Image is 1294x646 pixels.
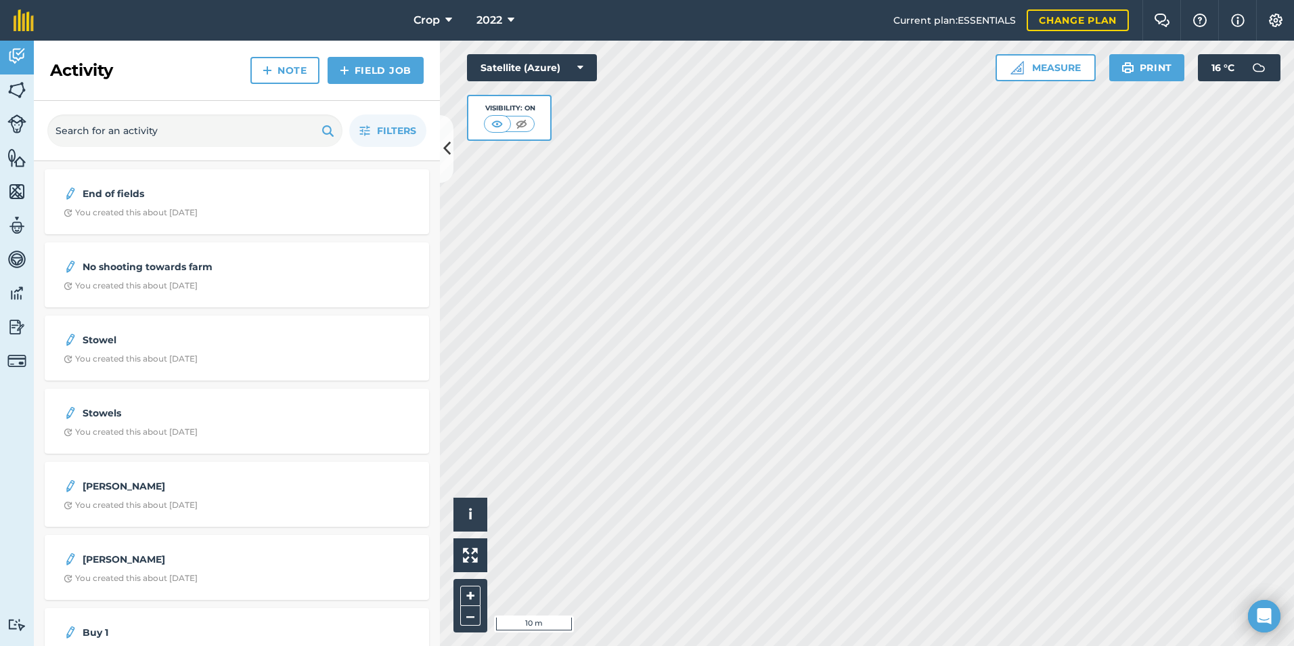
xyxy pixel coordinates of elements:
img: Four arrows, one pointing top left, one top right, one bottom right and the last bottom left [463,548,478,563]
a: StowelsClock with arrow pointing clockwiseYou created this about [DATE] [53,397,421,446]
strong: [PERSON_NAME] [83,552,297,567]
span: 16 ° C [1211,54,1234,81]
strong: End of fields [83,186,297,201]
img: svg+xml;base64,PHN2ZyB4bWxucz0iaHR0cDovL3d3dy53My5vcmcvMjAwMC9zdmciIHdpZHRoPSIxNyIgaGVpZ2h0PSIxNy... [1231,12,1245,28]
img: Ruler icon [1010,61,1024,74]
strong: Stowel [83,332,297,347]
img: svg+xml;base64,PD94bWwgdmVyc2lvbj0iMS4wIiBlbmNvZGluZz0idXRmLTgiPz4KPCEtLSBHZW5lcmF0b3I6IEFkb2JlIE... [7,46,26,66]
img: Clock with arrow pointing clockwise [64,355,72,364]
img: svg+xml;base64,PHN2ZyB4bWxucz0iaHR0cDovL3d3dy53My5vcmcvMjAwMC9zdmciIHdpZHRoPSIxOSIgaGVpZ2h0PSIyNC... [321,123,334,139]
span: Current plan : ESSENTIALS [893,13,1016,28]
a: Change plan [1027,9,1129,31]
img: svg+xml;base64,PD94bWwgdmVyc2lvbj0iMS4wIiBlbmNvZGluZz0idXRmLTgiPz4KPCEtLSBHZW5lcmF0b3I6IEFkb2JlIE... [64,478,77,494]
span: Crop [414,12,440,28]
button: + [460,586,481,606]
a: No shooting towards farmClock with arrow pointing clockwiseYou created this about [DATE] [53,251,421,299]
img: Clock with arrow pointing clockwise [64,282,72,290]
img: svg+xml;base64,PD94bWwgdmVyc2lvbj0iMS4wIiBlbmNvZGluZz0idXRmLTgiPz4KPCEtLSBHZW5lcmF0b3I6IEFkb2JlIE... [7,618,26,631]
input: Search for an activity [47,114,342,147]
img: Clock with arrow pointing clockwise [64,574,72,583]
img: fieldmargin Logo [14,9,34,31]
img: svg+xml;base64,PD94bWwgdmVyc2lvbj0iMS4wIiBlbmNvZGluZz0idXRmLTgiPz4KPCEtLSBHZW5lcmF0b3I6IEFkb2JlIE... [7,249,26,270]
button: i [453,498,487,532]
img: svg+xml;base64,PD94bWwgdmVyc2lvbj0iMS4wIiBlbmNvZGluZz0idXRmLTgiPz4KPCEtLSBHZW5lcmF0b3I6IEFkb2JlIE... [7,351,26,370]
img: svg+xml;base64,PD94bWwgdmVyc2lvbj0iMS4wIiBlbmNvZGluZz0idXRmLTgiPz4KPCEtLSBHZW5lcmF0b3I6IEFkb2JlIE... [7,215,26,236]
img: svg+xml;base64,PHN2ZyB4bWxucz0iaHR0cDovL3d3dy53My5vcmcvMjAwMC9zdmciIHdpZHRoPSIxNCIgaGVpZ2h0PSIyNC... [263,62,272,79]
div: You created this about [DATE] [64,207,198,218]
button: – [460,606,481,626]
img: Clock with arrow pointing clockwise [64,428,72,437]
img: svg+xml;base64,PHN2ZyB4bWxucz0iaHR0cDovL3d3dy53My5vcmcvMjAwMC9zdmciIHdpZHRoPSI1NiIgaGVpZ2h0PSI2MC... [7,148,26,168]
a: Note [250,57,319,84]
img: svg+xml;base64,PD94bWwgdmVyc2lvbj0iMS4wIiBlbmNvZGluZz0idXRmLTgiPz4KPCEtLSBHZW5lcmF0b3I6IEFkb2JlIE... [64,332,77,348]
h2: Activity [50,60,113,81]
img: svg+xml;base64,PD94bWwgdmVyc2lvbj0iMS4wIiBlbmNvZGluZz0idXRmLTgiPz4KPCEtLSBHZW5lcmF0b3I6IEFkb2JlIE... [1245,54,1272,81]
div: You created this about [DATE] [64,353,198,364]
img: svg+xml;base64,PD94bWwgdmVyc2lvbj0iMS4wIiBlbmNvZGluZz0idXRmLTgiPz4KPCEtLSBHZW5lcmF0b3I6IEFkb2JlIE... [64,186,77,202]
button: Print [1109,54,1185,81]
span: Filters [377,123,416,138]
img: A cog icon [1268,14,1284,27]
strong: [PERSON_NAME] [83,479,297,494]
strong: No shooting towards farm [83,259,297,274]
img: svg+xml;base64,PD94bWwgdmVyc2lvbj0iMS4wIiBlbmNvZGluZz0idXRmLTgiPz4KPCEtLSBHZW5lcmF0b3I6IEFkb2JlIE... [7,283,26,303]
button: Measure [996,54,1096,81]
span: i [468,506,472,523]
div: You created this about [DATE] [64,573,198,584]
img: svg+xml;base64,PHN2ZyB4bWxucz0iaHR0cDovL3d3dy53My5vcmcvMjAwMC9zdmciIHdpZHRoPSI1NiIgaGVpZ2h0PSI2MC... [7,181,26,202]
a: [PERSON_NAME]Clock with arrow pointing clockwiseYou created this about [DATE] [53,470,421,519]
img: svg+xml;base64,PHN2ZyB4bWxucz0iaHR0cDovL3d3dy53My5vcmcvMjAwMC9zdmciIHdpZHRoPSI1MCIgaGVpZ2h0PSI0MC... [513,117,530,131]
strong: Stowels [83,406,297,421]
div: You created this about [DATE] [64,427,198,437]
div: You created this about [DATE] [64,500,198,511]
a: [PERSON_NAME]Clock with arrow pointing clockwiseYou created this about [DATE] [53,543,421,592]
a: Field Job [328,57,424,84]
span: 2022 [476,12,502,28]
button: 16 °C [1198,54,1280,81]
img: svg+xml;base64,PHN2ZyB4bWxucz0iaHR0cDovL3d3dy53My5vcmcvMjAwMC9zdmciIHdpZHRoPSI1NiIgaGVpZ2h0PSI2MC... [7,80,26,100]
img: svg+xml;base64,PD94bWwgdmVyc2lvbj0iMS4wIiBlbmNvZGluZz0idXRmLTgiPz4KPCEtLSBHZW5lcmF0b3I6IEFkb2JlIE... [64,259,77,275]
div: You created this about [DATE] [64,280,198,291]
a: End of fieldsClock with arrow pointing clockwiseYou created this about [DATE] [53,177,421,226]
img: svg+xml;base64,PHN2ZyB4bWxucz0iaHR0cDovL3d3dy53My5vcmcvMjAwMC9zdmciIHdpZHRoPSIxOSIgaGVpZ2h0PSIyNC... [1121,60,1134,76]
img: A question mark icon [1192,14,1208,27]
img: svg+xml;base64,PD94bWwgdmVyc2lvbj0iMS4wIiBlbmNvZGluZz0idXRmLTgiPz4KPCEtLSBHZW5lcmF0b3I6IEFkb2JlIE... [7,114,26,133]
strong: Buy 1 [83,625,297,640]
img: svg+xml;base64,PD94bWwgdmVyc2lvbj0iMS4wIiBlbmNvZGluZz0idXRmLTgiPz4KPCEtLSBHZW5lcmF0b3I6IEFkb2JlIE... [7,317,26,337]
div: Open Intercom Messenger [1248,600,1280,632]
img: svg+xml;base64,PD94bWwgdmVyc2lvbj0iMS4wIiBlbmNvZGluZz0idXRmLTgiPz4KPCEtLSBHZW5lcmF0b3I6IEFkb2JlIE... [64,551,77,567]
div: Visibility: On [484,103,535,114]
img: svg+xml;base64,PHN2ZyB4bWxucz0iaHR0cDovL3d3dy53My5vcmcvMjAwMC9zdmciIHdpZHRoPSIxNCIgaGVpZ2h0PSIyNC... [340,62,349,79]
img: svg+xml;base64,PD94bWwgdmVyc2lvbj0iMS4wIiBlbmNvZGluZz0idXRmLTgiPz4KPCEtLSBHZW5lcmF0b3I6IEFkb2JlIE... [64,624,77,641]
img: Clock with arrow pointing clockwise [64,209,72,217]
img: Clock with arrow pointing clockwise [64,501,72,510]
img: svg+xml;base64,PD94bWwgdmVyc2lvbj0iMS4wIiBlbmNvZGluZz0idXRmLTgiPz4KPCEtLSBHZW5lcmF0b3I6IEFkb2JlIE... [64,405,77,421]
img: svg+xml;base64,PHN2ZyB4bWxucz0iaHR0cDovL3d3dy53My5vcmcvMjAwMC9zdmciIHdpZHRoPSI1MCIgaGVpZ2h0PSI0MC... [489,117,506,131]
button: Satellite (Azure) [467,54,597,81]
a: StowelClock with arrow pointing clockwiseYou created this about [DATE] [53,324,421,372]
button: Filters [349,114,426,147]
img: Two speech bubbles overlapping with the left bubble in the forefront [1154,14,1170,27]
